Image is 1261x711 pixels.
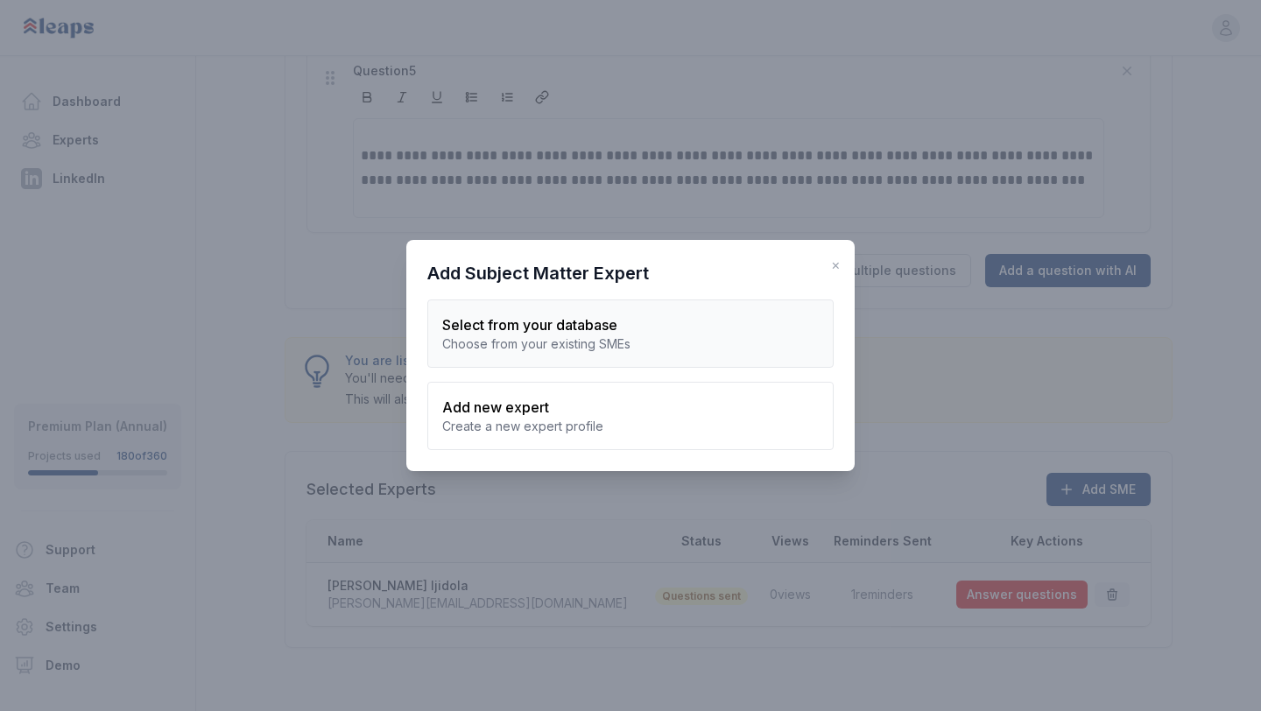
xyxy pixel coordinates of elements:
span: × [831,256,841,273]
h2: Add Subject Matter Expert [427,261,834,285]
button: Select from your databaseChoose from your existing SMEs [427,299,834,368]
div: Select from your database [442,314,819,335]
div: Create a new expert profile [442,418,819,435]
div: Choose from your existing SMEs [442,335,819,353]
div: Add new expert [442,397,819,418]
button: Add new expertCreate a new expert profile [427,382,834,450]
